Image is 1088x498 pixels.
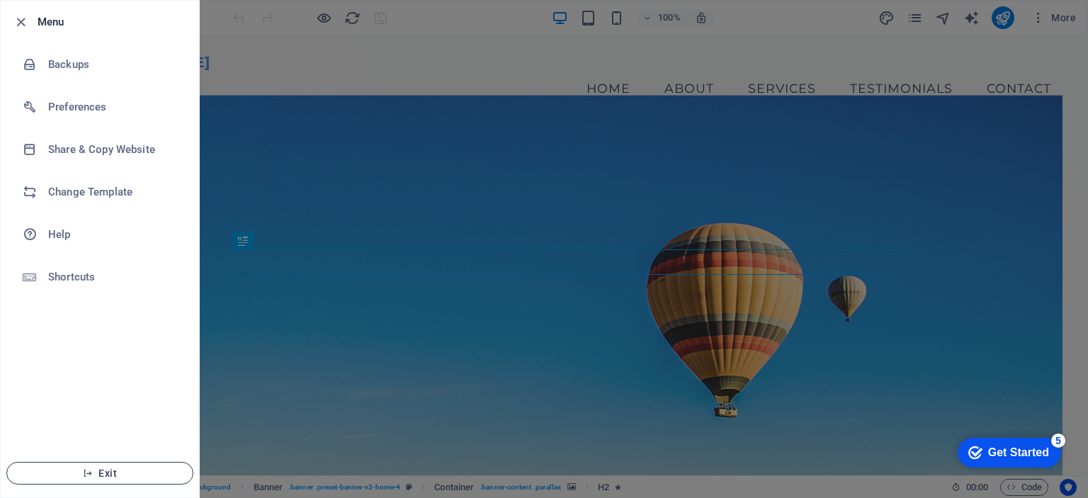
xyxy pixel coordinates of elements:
[33,421,50,424] button: 2
[48,98,179,115] h6: Preferences
[48,226,179,243] h6: Help
[1,213,199,256] a: Help
[33,438,50,441] button: 3
[6,462,193,485] button: Exit
[48,141,179,158] h6: Share & Copy Website
[48,183,179,200] h6: Change Template
[38,13,188,30] h6: Menu
[48,268,179,285] h6: Shortcuts
[42,16,103,28] div: Get Started
[33,404,50,407] button: 1
[105,3,119,17] div: 5
[11,7,115,37] div: Get Started 5 items remaining, 0% complete
[48,56,179,73] h6: Backups
[18,468,181,479] span: Exit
